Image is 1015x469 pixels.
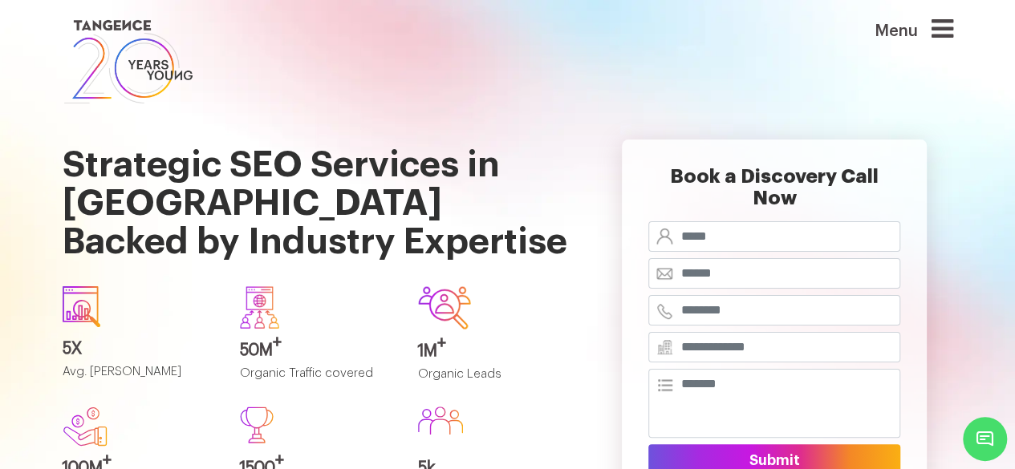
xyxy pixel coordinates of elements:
p: Organic Traffic covered [240,367,394,394]
img: icon1.svg [63,286,101,327]
span: Chat Widget [963,417,1007,461]
img: logo SVG [63,16,194,107]
sup: + [437,335,446,351]
h2: Book a Discovery Call Now [648,166,900,221]
h3: 1M [418,342,572,360]
sup: + [273,334,282,350]
h3: 50M [240,342,394,359]
p: Avg. [PERSON_NAME] [63,366,217,392]
img: Group%20586.svg [418,406,463,435]
sup: + [275,452,284,468]
h3: 5X [63,340,217,358]
h1: Strategic SEO Services in [GEOGRAPHIC_DATA] Backed by Industry Expertise [63,107,572,273]
img: Path%20473.svg [240,406,274,443]
p: Organic Leads [418,368,572,394]
img: Group-642.svg [418,286,471,329]
img: new.svg [63,406,108,447]
img: Group-640.svg [240,286,279,328]
sup: + [103,452,112,468]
